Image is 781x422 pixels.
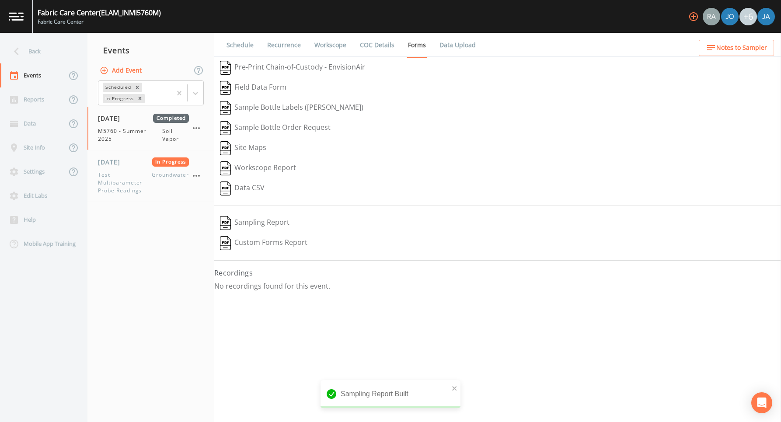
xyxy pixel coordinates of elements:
[153,114,189,123] span: Completed
[87,150,214,202] a: [DATE]In ProgressTest Multiparameter Probe ReadingsGroundwater
[98,114,126,123] span: [DATE]
[266,33,302,57] a: Recurrence
[438,33,477,57] a: Data Upload
[98,127,162,143] span: M5760 - Summer 2025
[103,83,132,92] div: Scheduled
[757,8,775,25] img: 747fbe677637578f4da62891070ad3f4
[220,61,231,75] img: svg%3e
[407,33,427,58] a: Forms
[87,107,214,150] a: [DATE]CompletedM5760 - Summer 2025Soil Vapor
[87,39,214,61] div: Events
[214,282,781,290] p: No recordings found for this event.
[716,42,767,53] span: Notes to Sampler
[220,81,231,95] img: svg%3e
[220,121,231,135] img: svg%3e
[220,161,231,175] img: svg%3e
[751,392,772,413] div: Open Intercom Messenger
[214,98,369,118] button: Sample Bottle Labels ([PERSON_NAME])
[152,171,189,195] span: Groundwater
[132,83,142,92] div: Remove Scheduled
[103,94,135,103] div: In Progress
[162,127,189,143] span: Soil Vapor
[220,181,231,195] img: svg%3e
[214,118,336,138] button: Sample Bottle Order Request
[98,157,126,167] span: [DATE]
[699,40,774,56] button: Notes to Sampler
[214,268,781,278] h4: Recordings
[9,12,24,21] img: logo
[214,178,270,199] button: Data CSV
[313,33,348,57] a: Workscope
[721,8,739,25] img: eb8b2c35ded0d5aca28d215f14656a61
[135,94,145,103] div: Remove In Progress
[214,78,292,98] button: Field Data Form
[214,58,371,78] button: Pre-Print Chain-of-Custody - EnvisionAir
[220,236,231,250] img: svg%3e
[702,8,721,25] div: Radlie J Storer
[214,213,295,233] button: Sampling Report
[220,216,231,230] img: svg%3e
[703,8,720,25] img: 7493944169e4cb9b715a099ebe515ac2
[214,138,272,158] button: Site Maps
[38,7,161,18] div: Fabric Care Center (ELAM_INMI5760M)
[38,18,161,26] div: Fabric Care Center
[359,33,396,57] a: COC Details
[321,380,460,408] div: Sampling Report Built
[214,233,313,253] button: Custom Forms Report
[98,171,152,195] span: Test Multiparameter Probe Readings
[739,8,757,25] div: +6
[225,33,255,57] a: Schedule
[220,141,231,155] img: svg%3e
[152,157,189,167] span: In Progress
[721,8,739,25] div: Josh Dutton
[452,383,458,393] button: close
[98,63,145,79] button: Add Event
[220,101,231,115] img: svg%3e
[214,158,302,178] button: Workscope Report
